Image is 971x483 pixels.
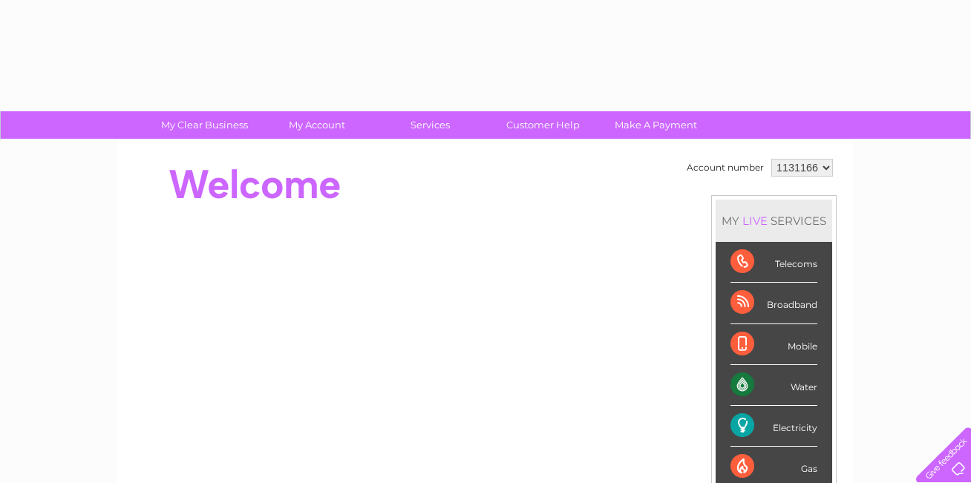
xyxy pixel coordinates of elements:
div: MY SERVICES [716,200,832,242]
a: Services [369,111,491,139]
div: Mobile [730,324,817,365]
div: Water [730,365,817,406]
div: Telecoms [730,242,817,283]
div: Broadband [730,283,817,323]
a: My Account [256,111,379,139]
td: Account number [683,155,768,180]
div: LIVE [739,214,771,228]
a: Customer Help [482,111,604,139]
a: My Clear Business [143,111,266,139]
a: Make A Payment [595,111,717,139]
div: Electricity [730,406,817,447]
